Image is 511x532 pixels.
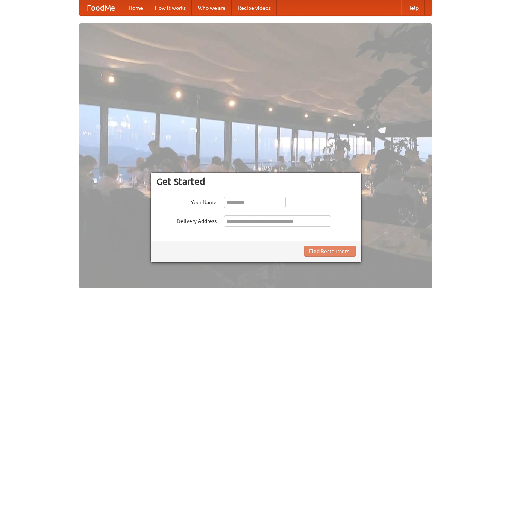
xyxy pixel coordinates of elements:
[156,197,217,206] label: Your Name
[156,215,217,225] label: Delivery Address
[149,0,192,15] a: How it works
[401,0,425,15] a: Help
[123,0,149,15] a: Home
[156,176,356,187] h3: Get Started
[79,0,123,15] a: FoodMe
[304,246,356,257] button: Find Restaurants!
[192,0,232,15] a: Who we are
[232,0,277,15] a: Recipe videos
